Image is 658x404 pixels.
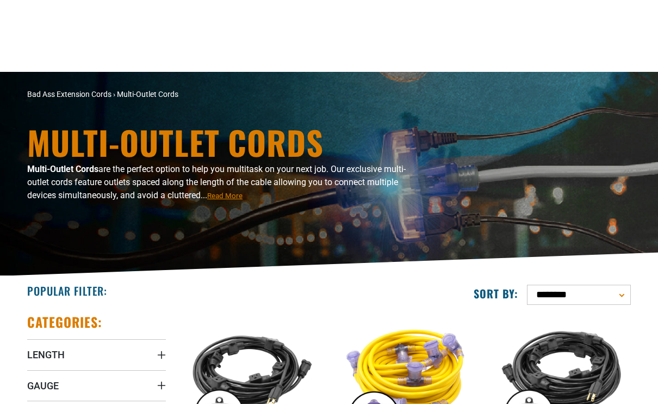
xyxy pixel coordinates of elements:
b: Multi-Outlet Cords [27,164,98,174]
span: Multi-Outlet Cords [117,90,178,99]
summary: Length [27,339,166,370]
h2: Popular Filter: [27,284,107,298]
summary: Gauge [27,370,166,401]
span: › [113,90,115,99]
span: Gauge [27,379,59,392]
span: are the perfect option to help you multitask on your next job. Our exclusive multi-outlet cords f... [27,164,406,200]
nav: breadcrumbs [27,89,424,100]
span: Length [27,348,65,361]
a: Bad Ass Extension Cords [27,90,111,99]
label: Sort by: [474,286,518,301]
span: Read More [207,192,243,200]
h1: Multi-Outlet Cords [27,126,424,158]
h2: Categories: [27,314,102,330]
